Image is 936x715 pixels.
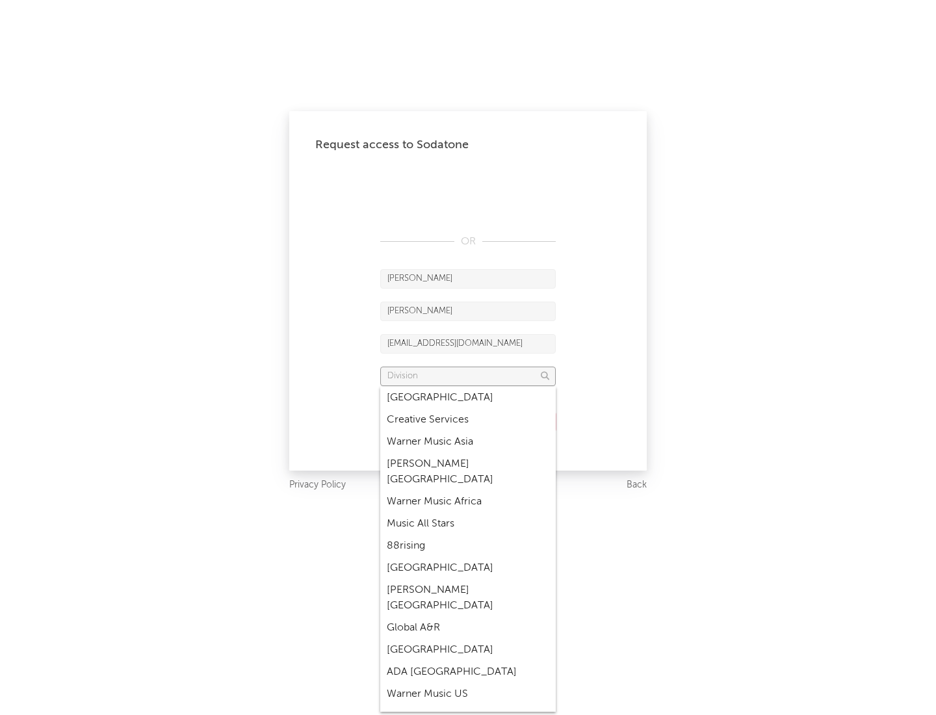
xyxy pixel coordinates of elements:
[380,491,556,513] div: Warner Music Africa
[380,234,556,250] div: OR
[380,661,556,683] div: ADA [GEOGRAPHIC_DATA]
[380,639,556,661] div: [GEOGRAPHIC_DATA]
[380,302,556,321] input: Last Name
[380,617,556,639] div: Global A&R
[380,431,556,453] div: Warner Music Asia
[380,579,556,617] div: [PERSON_NAME] [GEOGRAPHIC_DATA]
[380,387,556,409] div: [GEOGRAPHIC_DATA]
[380,334,556,354] input: Email
[315,137,621,153] div: Request access to Sodatone
[627,477,647,493] a: Back
[380,513,556,535] div: Music All Stars
[380,269,556,289] input: First Name
[289,477,346,493] a: Privacy Policy
[380,409,556,431] div: Creative Services
[380,367,556,386] input: Division
[380,557,556,579] div: [GEOGRAPHIC_DATA]
[380,683,556,705] div: Warner Music US
[380,535,556,557] div: 88rising
[380,453,556,491] div: [PERSON_NAME] [GEOGRAPHIC_DATA]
